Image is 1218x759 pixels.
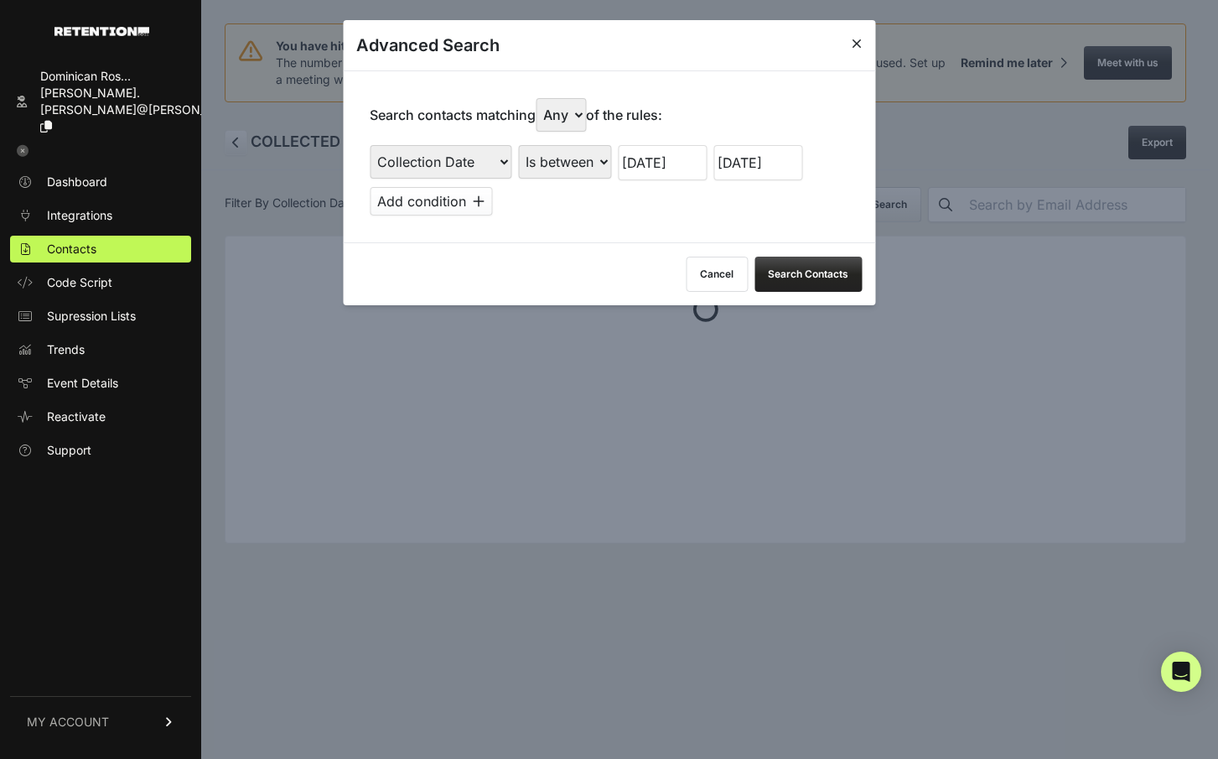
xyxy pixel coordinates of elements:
[40,68,255,85] div: Dominican Ros...
[47,341,85,358] span: Trends
[10,303,191,330] a: Supression Lists
[370,187,492,216] button: Add condition
[47,241,96,257] span: Contacts
[47,308,136,325] span: Supression Lists
[10,336,191,363] a: Trends
[47,207,112,224] span: Integrations
[40,86,255,117] span: [PERSON_NAME].[PERSON_NAME]@[PERSON_NAME]...
[10,169,191,195] a: Dashboard
[10,202,191,229] a: Integrations
[10,236,191,263] a: Contacts
[10,269,191,296] a: Code Script
[10,63,191,140] a: Dominican Ros... [PERSON_NAME].[PERSON_NAME]@[PERSON_NAME]...
[686,257,748,292] button: Cancel
[754,257,862,292] button: Search Contacts
[10,696,191,747] a: MY ACCOUNT
[1161,652,1201,692] div: Open Intercom Messenger
[47,442,91,459] span: Support
[27,714,109,730] span: MY ACCOUNT
[370,98,662,132] p: Search contacts matching of the rules:
[47,174,107,190] span: Dashboard
[10,370,191,397] a: Event Details
[10,403,191,430] a: Reactivate
[10,437,191,464] a: Support
[54,27,149,36] img: Retention.com
[356,34,500,57] h3: Advanced Search
[47,408,106,425] span: Reactivate
[47,375,118,392] span: Event Details
[47,274,112,291] span: Code Script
